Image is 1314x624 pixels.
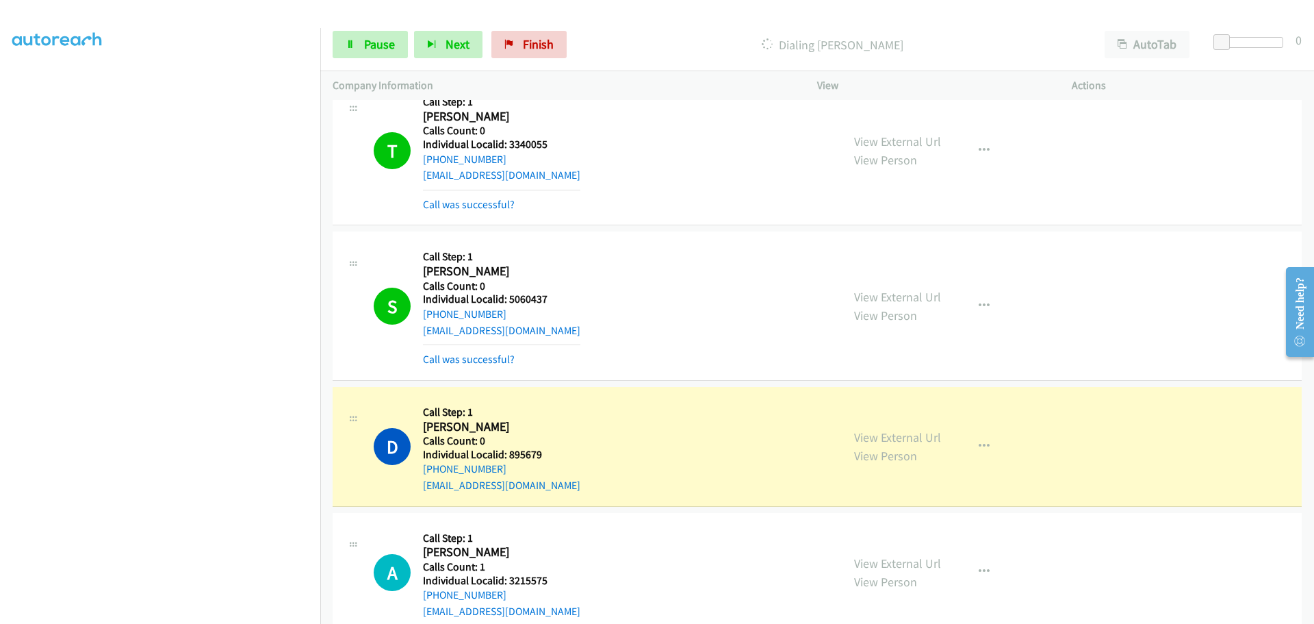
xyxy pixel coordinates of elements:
a: Call was successful? [423,198,515,211]
h5: Call Step: 1 [423,532,580,545]
h1: S [374,288,411,325]
h5: Individual Localid: 3215575 [423,574,580,588]
a: [PHONE_NUMBER] [423,153,506,166]
iframe: Resource Center [1274,258,1314,366]
a: View Person [854,152,917,168]
h1: D [374,428,411,465]
h2: [PERSON_NAME] [423,419,569,435]
a: [EMAIL_ADDRESS][DOMAIN_NAME] [423,169,580,182]
h2: [PERSON_NAME] [423,545,569,560]
h5: Call Step: 1 [423,250,580,264]
a: Pause [333,31,408,58]
div: Delay between calls (in seconds) [1220,37,1283,48]
h5: Calls Count: 1 [423,560,580,574]
h5: Individual Localid: 5060437 [423,292,580,306]
a: [PHONE_NUMBER] [423,462,506,475]
p: Actions [1072,77,1302,94]
h2: [PERSON_NAME] [423,109,569,125]
div: The call is yet to be attempted [374,554,411,591]
p: View [817,77,1047,94]
button: Next [414,31,482,58]
div: 0 [1296,31,1302,49]
button: AutoTab [1105,31,1189,58]
a: Finish [491,31,567,58]
h5: Calls Count: 0 [423,124,580,138]
span: Finish [523,36,554,52]
a: View External Url [854,289,941,305]
a: [PHONE_NUMBER] [423,588,506,601]
h5: Calls Count: 0 [423,434,580,448]
h1: A [374,554,411,591]
span: Next [446,36,469,52]
h5: Calls Count: 0 [423,279,580,293]
h5: Individual Localid: 3340055 [423,138,580,151]
p: Company Information [333,77,793,94]
h5: Call Step: 1 [423,405,580,419]
p: Dialing [PERSON_NAME] [585,36,1080,54]
h5: Call Step: 1 [423,95,580,109]
a: View Person [854,308,917,323]
a: [EMAIL_ADDRESS][DOMAIN_NAME] [423,479,580,492]
h1: T [374,132,411,169]
a: View Person [854,574,917,590]
a: [EMAIL_ADDRESS][DOMAIN_NAME] [423,324,580,337]
a: Call was successful? [423,353,515,366]
a: [PHONE_NUMBER] [423,308,506,321]
a: [EMAIL_ADDRESS][DOMAIN_NAME] [423,605,580,618]
a: View External Url [854,429,941,445]
a: View External Url [854,134,941,149]
a: View Person [854,448,917,464]
a: View External Url [854,556,941,571]
h2: [PERSON_NAME] [423,264,569,279]
h5: Individual Localid: 895679 [423,448,580,462]
span: Pause [364,36,395,52]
